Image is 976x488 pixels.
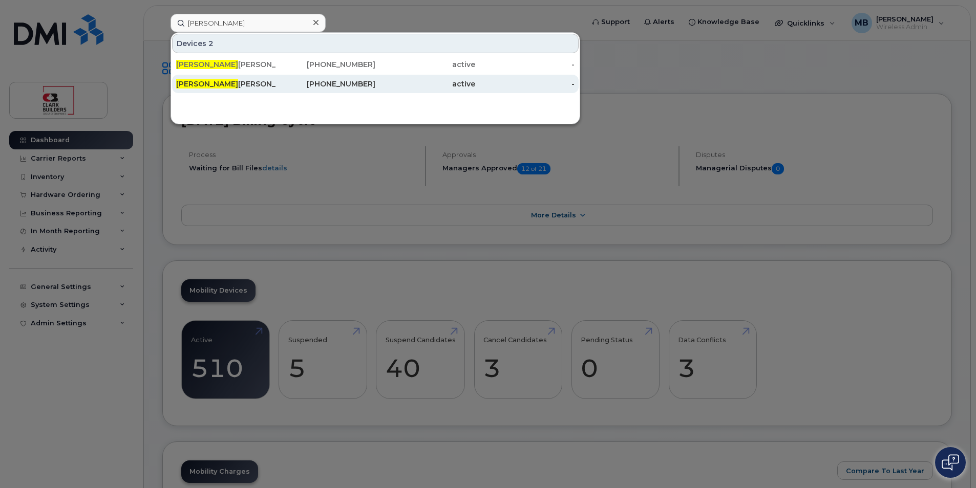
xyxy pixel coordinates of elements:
span: [PERSON_NAME] [176,60,238,69]
div: [PHONE_NUMBER] [276,59,376,70]
div: [PHONE_NUMBER] [276,79,376,89]
span: 2 [208,38,214,49]
div: - [475,59,575,70]
div: [PERSON_NAME] [176,79,276,89]
div: [PERSON_NAME] [176,59,276,70]
div: Devices [172,34,579,53]
img: Open chat [942,454,959,471]
div: - [475,79,575,89]
div: active [375,59,475,70]
a: [PERSON_NAME][PERSON_NAME][PHONE_NUMBER]active- [172,55,579,74]
div: active [375,79,475,89]
a: [PERSON_NAME][PERSON_NAME][PHONE_NUMBER]active- [172,75,579,93]
span: [PERSON_NAME] [176,79,238,88]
